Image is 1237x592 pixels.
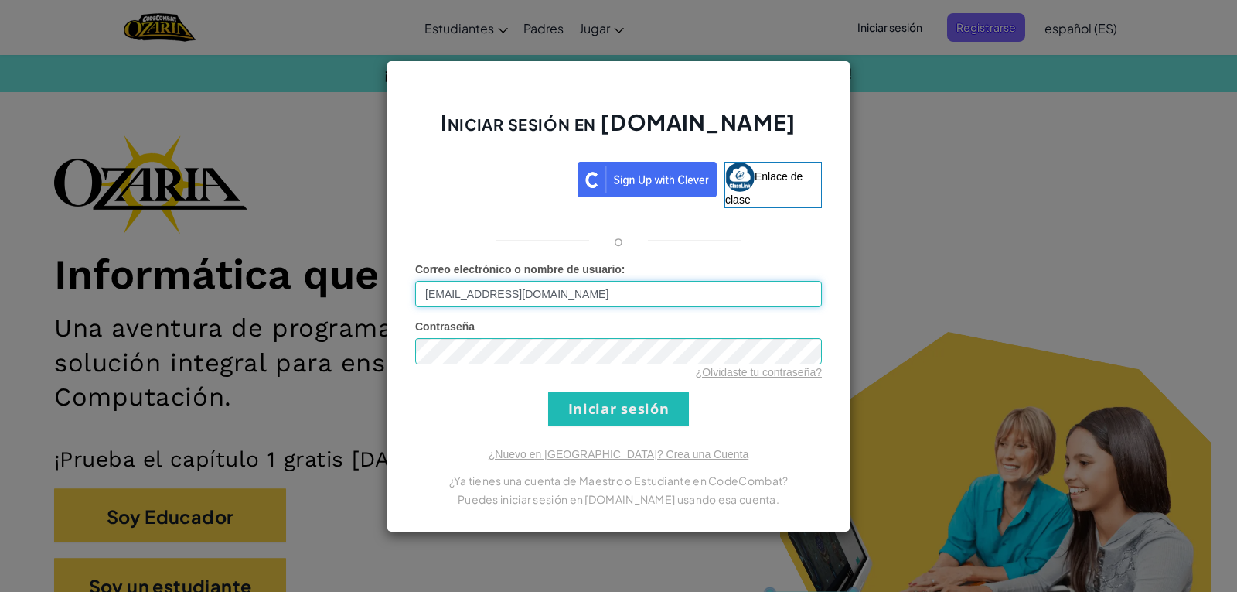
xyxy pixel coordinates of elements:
a: ¿Nuevo en [GEOGRAPHIC_DATA]? Crea una Cuenta [489,448,748,460]
img: classlink-logo-small.png [725,163,755,192]
input: Iniciar sesión [548,392,689,426]
font: Puedes iniciar sesión en [DOMAIN_NAME] usando esa cuenta. [458,492,779,506]
font: Iniciar sesión en [DOMAIN_NAME] [441,108,796,135]
font: : [622,263,625,275]
font: Correo electrónico o nombre de usuario [415,263,622,275]
font: o [614,231,623,249]
a: ¿Olvidaste tu contraseña? [696,366,822,378]
font: Enlace de clase [725,169,803,205]
font: ¿Ya tienes una cuenta de Maestro o Estudiante en CodeCombat? [449,474,789,488]
font: Contraseña [415,320,475,333]
img: clever_sso_button@2x.png [578,162,717,197]
iframe: Botón de acceso con Google [407,160,578,194]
